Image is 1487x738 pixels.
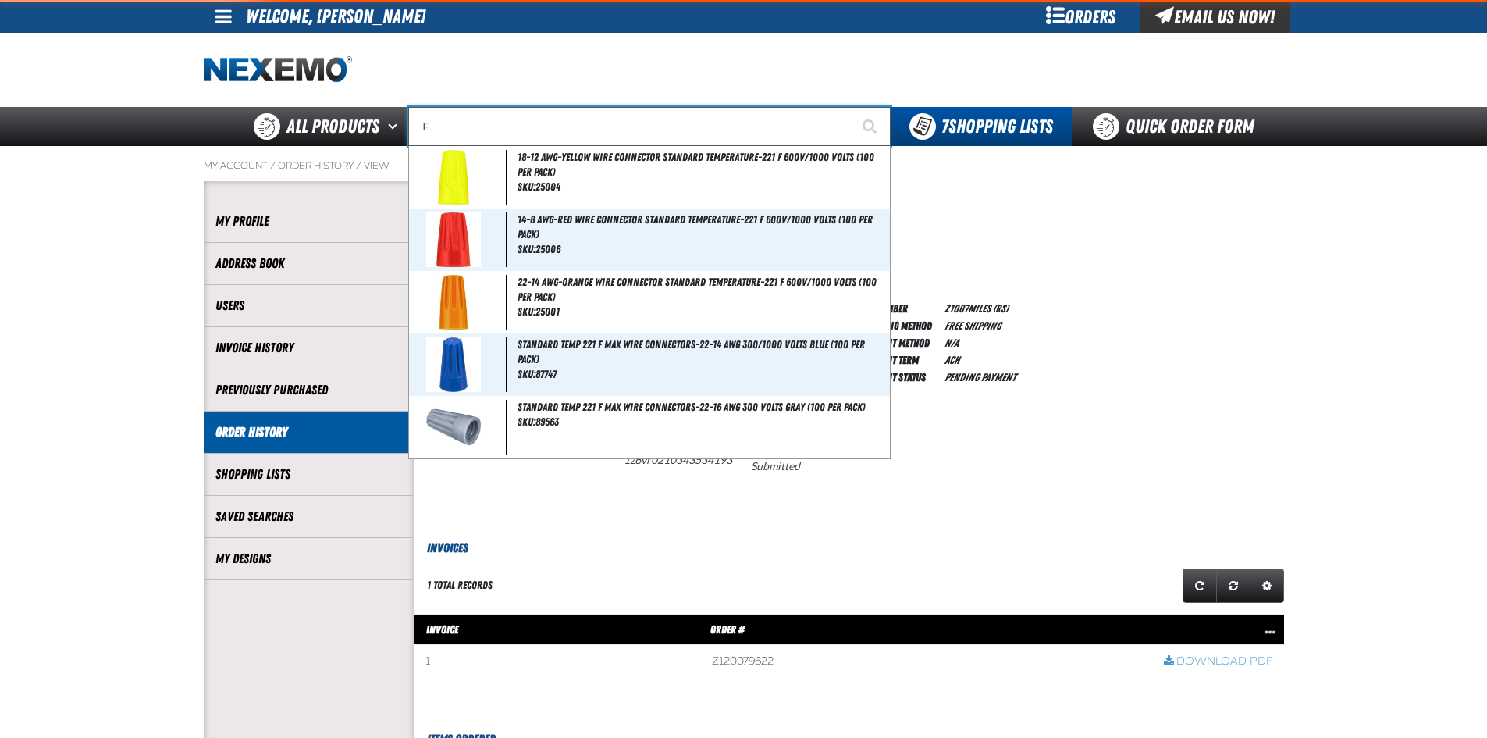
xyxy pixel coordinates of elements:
[427,578,493,593] div: 1 total records
[356,159,361,172] span: /
[215,381,403,399] a: Previously Purchased
[518,401,865,413] span: Standard Temp 221 F Max Wire Connectors-22-16 AWG 300 Volts Gray (100 per pack)
[426,212,481,267] img: 5b1157e8db6fc053037099-i_25006.jpg
[852,107,891,146] button: Start Searching
[862,368,938,385] td: Payment Status
[701,645,1152,679] td: Z120079622
[1250,569,1284,603] a: Expand or Collapse Grid Settings
[862,333,938,351] td: Payment Method
[518,151,874,178] span: 18-12 AWG-Yellow Wire Connector Standard Temperature-221 F 600V/1000 Volts (100 per pack)
[204,159,268,172] a: My Account
[382,107,408,146] button: Open All Products pages
[941,116,1053,137] span: Shopping Lists
[518,213,873,241] span: 14-8 AWG-Red Wire Connector Standard Temperature-221 F 600V/1000 Volts (100 per pack)
[941,116,948,137] strong: 7
[426,337,481,392] img: 5b115821f420f062925675-i_87747.jpg
[944,302,1008,315] span: Z1007MILES (rs)
[518,305,560,318] span: SKU:25001
[1216,569,1250,603] a: Reset grid action
[204,159,1284,172] nav: Breadcrumbs
[215,465,403,483] a: Shopping Lists
[364,159,390,172] a: View
[1072,107,1283,146] a: Quick Order Form
[215,255,403,273] a: Address Book
[862,351,938,368] td: Payment Term
[1164,654,1273,669] a: Download PDF row action
[518,368,557,380] span: SKU:87747
[944,371,1016,383] span: Pending payment
[944,319,1001,332] span: Free Shipping
[278,159,354,172] a: Order History
[891,107,1072,146] button: You have 7 Shopping Lists. Open to view details
[944,354,959,366] span: ACH
[426,150,481,205] img: 5b1157e8d6ed1968393735-i_25004.jpg
[518,415,559,428] span: SKU:89563
[518,243,560,255] span: SKU:25006
[215,550,403,568] a: My Designs
[215,339,403,357] a: Invoice History
[204,56,352,84] img: Nexemo logo
[408,107,891,146] input: Search
[518,276,877,303] span: 22-14 AWG-Orange Wire Connector Standard Temperature-221 F 600V/1000 Volts (100 per pack)
[944,337,959,349] span: N/A
[862,316,938,333] td: Shipping Method
[1153,614,1284,645] th: Row actions
[215,423,403,441] a: Order History
[1183,569,1217,603] a: Refresh grid action
[426,275,481,330] img: 5b1157e8d293e873301223-i_25001.jpg
[215,508,403,526] a: Saved Searches
[215,212,403,230] a: My Profile
[204,56,352,84] a: Home
[426,623,458,636] span: Invoice
[414,539,1284,558] h3: Invoices
[426,400,481,455] img: 5b115822651b4251866537-i_89563.jpg
[270,159,276,172] span: /
[518,180,560,193] span: SKU:25004
[710,623,745,636] span: Order #
[286,112,379,141] span: All Products
[862,299,938,316] td: PO Number
[742,432,843,487] td: Shipment Submitted
[614,432,742,487] td: 1z6vr0210343534193
[215,297,403,315] a: Users
[518,338,865,365] span: Standard Temp 221 F Max Wire Connectors-22-14 AWG 300/1000 Volts Blue (100 per pack)
[414,645,702,679] td: 1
